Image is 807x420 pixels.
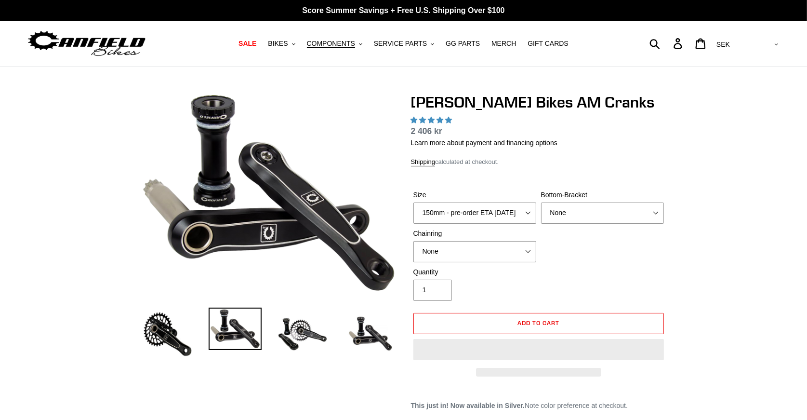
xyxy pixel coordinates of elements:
[491,40,516,48] span: MERCH
[268,40,288,48] span: BIKES
[411,402,525,409] strong: This just in! Now available in Silver.
[411,401,666,411] p: Note color preference at checkout.
[263,37,300,50] button: BIKES
[411,157,666,167] div: calculated at checkout.
[411,158,436,166] a: Shipping
[541,190,664,200] label: Bottom-Bracket
[26,28,147,59] img: Canfield Bikes
[411,93,666,111] h1: [PERSON_NAME] Bikes AM Cranks
[413,229,536,239] label: Chainring
[523,37,573,50] a: GIFT CARDS
[344,308,397,361] img: Load image into Gallery viewer, CANFIELD-AM_DH-CRANKS
[413,190,536,200] label: Size
[141,308,194,361] img: Load image into Gallery viewer, Canfield Bikes AM Cranks
[655,33,679,54] input: Search
[413,313,664,334] button: Add to cart
[276,308,329,361] img: Load image into Gallery viewer, Canfield Bikes AM Cranks
[413,267,536,277] label: Quantity
[234,37,261,50] a: SALE
[528,40,569,48] span: GIFT CARDS
[369,37,439,50] button: SERVICE PARTS
[441,37,485,50] a: GG PARTS
[517,319,559,326] span: Add to cart
[238,40,256,48] span: SALE
[411,126,442,136] span: 2 406 kr
[307,40,355,48] span: COMPONENTS
[446,40,480,48] span: GG PARTS
[411,139,557,147] a: Learn more about payment and financing options
[143,95,395,291] img: Canfield Cranks
[302,37,367,50] button: COMPONENTS
[487,37,521,50] a: MERCH
[209,308,262,350] img: Load image into Gallery viewer, Canfield Cranks
[411,116,454,124] span: 4.97 stars
[374,40,427,48] span: SERVICE PARTS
